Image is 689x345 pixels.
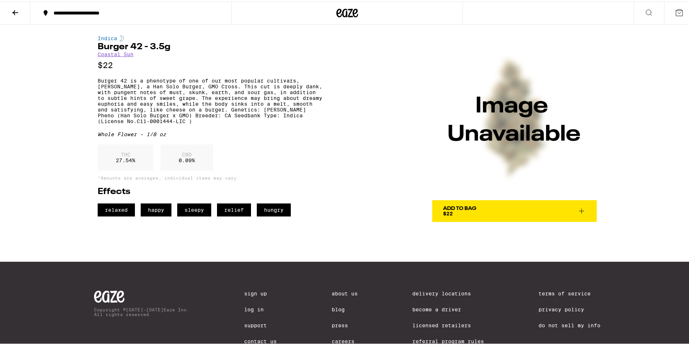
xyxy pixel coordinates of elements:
span: $22 [443,209,453,215]
a: Press [332,321,358,327]
p: THC [116,150,135,156]
span: Hi. Need any help? [4,5,52,11]
a: Log In [244,305,277,311]
span: relief [217,202,251,215]
a: Become a Driver [412,305,484,311]
a: Support [244,321,277,327]
a: Sign Up [244,289,277,295]
a: Blog [332,305,358,311]
p: $22 [98,59,322,68]
a: Do Not Sell My Info [539,321,600,327]
p: Copyright © [DATE]-[DATE] Eaze Inc. All rights reserved. [94,306,190,315]
p: CBD [179,150,195,156]
p: *Amounts are averages, individual items may vary. [98,174,322,179]
a: About Us [332,289,358,295]
div: Indica [98,34,322,40]
span: sleepy [177,202,211,215]
span: happy [141,202,171,215]
a: Licensed Retailers [412,321,484,327]
p: Burger 42 is a phenotype of one of our most popular cultivars, [PERSON_NAME], a Han Solo Burger, ... [98,76,322,123]
h1: Burger 42 - 3.5g [98,41,322,50]
a: Terms of Service [539,289,600,295]
a: Delivery Locations [412,289,484,295]
button: Add To Bag$22 [432,199,597,220]
h2: Effects [98,186,322,195]
div: 27.54 % [98,143,153,169]
div: Add To Bag [443,205,476,210]
a: Privacy Policy [539,305,600,311]
div: Whole Flower - 1/8 oz [98,130,322,136]
span: relaxed [98,202,135,215]
a: Contact Us [244,337,277,343]
img: Coastal Sun - Burger 42 - 3.5g [432,34,597,199]
span: hungry [257,202,291,215]
img: indicaColor.svg [120,34,124,40]
a: Referral Program Rules [412,337,484,343]
a: Careers [332,337,358,343]
a: Coastal Sun [98,50,133,56]
div: 0.09 % [161,143,213,169]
